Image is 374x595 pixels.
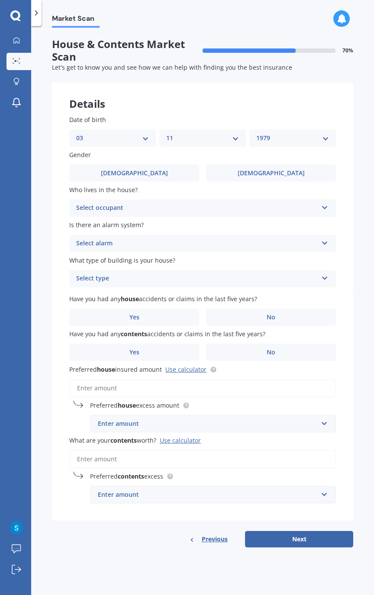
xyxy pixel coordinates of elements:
span: Have you had any accidents or claims in the last five years? [69,330,265,338]
span: Let's get to know you and see how we can help with finding you the best insurance [52,63,292,71]
a: Use calculator [165,365,206,373]
span: Previous [202,533,228,546]
span: Preferred insured amount [69,365,162,373]
input: Enter amount [69,379,336,397]
span: 70 % [342,48,353,54]
span: Preferred excess amount [90,401,179,409]
span: Is there an alarm system? [69,221,144,229]
span: Yes [129,349,139,356]
button: Next [245,531,353,547]
b: house [97,365,115,373]
span: [DEMOGRAPHIC_DATA] [101,170,168,177]
span: What type of building is your house? [69,256,175,264]
span: What are your worth? [69,436,156,444]
span: Market Scan [52,14,100,26]
span: House & Contents Market Scan [52,38,203,63]
b: house [121,295,139,303]
span: [DEMOGRAPHIC_DATA] [238,170,305,177]
div: Select type [76,273,318,284]
img: ACg8ocKArjH3aQKW62KXy0_jVwq-CkgHrAUTv4Hge7egDDaB0gfonA=s96-c [10,521,23,534]
span: No [267,314,275,321]
span: Date of birth [69,116,106,124]
b: contents [118,472,144,480]
div: Select alarm [76,238,318,249]
span: Who lives in the house? [69,186,138,194]
input: Enter amount [69,450,336,468]
div: Use calculator [160,436,201,444]
b: contents [121,330,147,338]
div: Details [52,82,353,108]
span: No [267,349,275,356]
div: Enter amount [98,419,318,428]
div: Enter amount [98,490,318,499]
div: Select occupant [76,203,318,213]
b: house [118,401,136,409]
span: Preferred excess [90,472,163,480]
b: contents [110,436,137,444]
span: Have you had any accidents or claims in the last five years? [69,295,257,303]
span: Yes [129,314,139,321]
span: Gender [69,151,91,159]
